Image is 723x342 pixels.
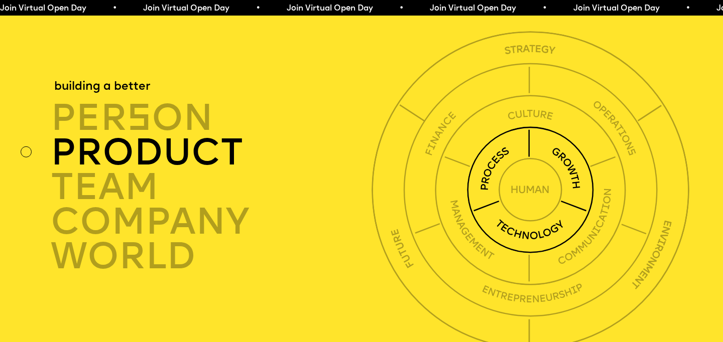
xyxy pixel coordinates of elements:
[51,205,376,239] div: company
[112,5,116,13] span: •
[54,79,150,95] div: building a better
[542,5,547,13] span: •
[51,135,376,170] div: product
[685,5,690,13] span: •
[256,5,260,13] span: •
[51,170,376,205] div: TEAM
[51,101,376,135] div: per on
[51,239,376,274] div: world
[127,102,152,139] span: s
[399,5,403,13] span: •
